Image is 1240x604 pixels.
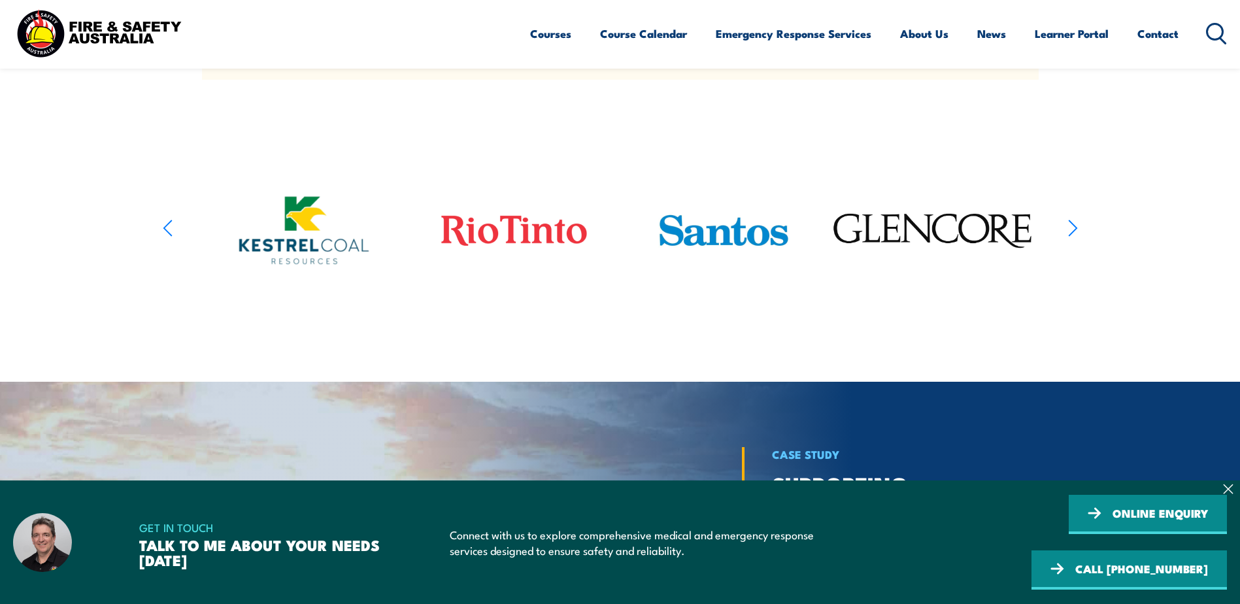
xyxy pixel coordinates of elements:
img: Kestrel Logo [239,196,369,265]
h4: CASE STUDY [772,447,1026,461]
a: ONLINE ENQUIRY [1069,495,1227,534]
a: Courses [530,16,571,51]
img: santos-logo [654,178,794,283]
a: Course Calendar [600,16,687,51]
a: Emergency Response Services [716,16,871,51]
a: About Us [900,16,948,51]
img: rio-torino-logo [412,167,615,294]
a: CALL [PHONE_NUMBER] [1031,550,1227,590]
a: News [977,16,1006,51]
img: Glencore-logo [829,162,1037,300]
span: GET IN TOUCH [139,518,396,537]
a: Contact [1137,16,1179,51]
a: Learner Portal [1035,16,1109,51]
img: Dave – Fire and Safety Australia [13,513,72,572]
p: Connect with us to explore comprehensive medical and emergency response services designed to ensu... [450,527,828,558]
h2: SUPPORTING [PERSON_NAME] IN THE [PERSON_NAME] BASIN [772,475,1026,529]
h3: TALK TO ME ABOUT YOUR NEEDS [DATE] [139,537,396,567]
